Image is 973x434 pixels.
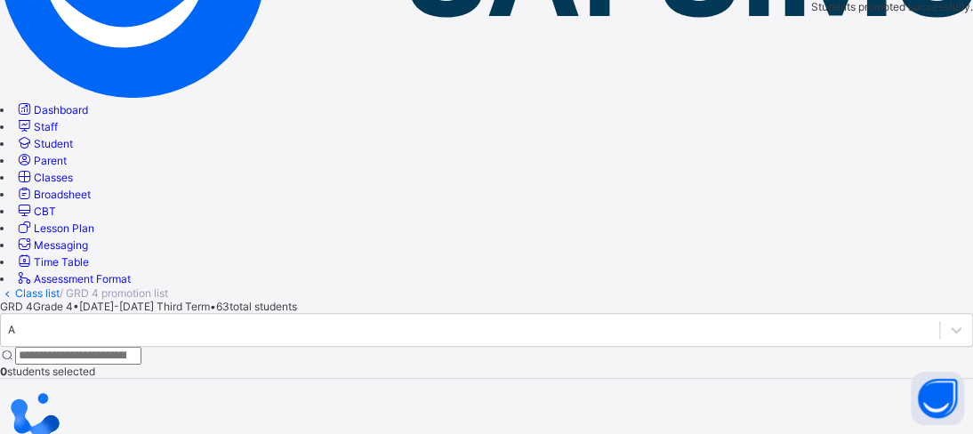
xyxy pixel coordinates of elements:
span: Lesson Plan [34,221,94,235]
span: Parent [34,154,67,167]
span: / GRD 4 promotion list [60,286,168,300]
a: Classes [15,171,73,184]
span: Messaging [34,238,88,252]
span: CBT [34,205,56,218]
div: A [8,323,15,336]
span: Staff [34,120,58,133]
span: Grade 4 • [DATE]-[DATE] Third Term • 63 total students [33,300,297,313]
a: Messaging [15,238,88,252]
a: Time Table [15,255,89,269]
a: Staff [15,120,58,133]
a: Assessment Format [15,272,131,285]
a: Parent [15,154,67,167]
span: Classes [34,171,73,184]
a: Dashboard [15,103,88,117]
a: Student [15,137,73,150]
span: Time Table [34,255,89,269]
span: Dashboard [34,103,88,117]
span: Broadsheet [34,188,91,201]
span: Assessment Format [34,272,131,285]
a: Class list [15,286,60,300]
span: Student [34,137,73,150]
a: CBT [15,205,56,218]
button: Open asap [911,372,964,425]
a: Lesson Plan [15,221,94,235]
a: Broadsheet [15,188,91,201]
